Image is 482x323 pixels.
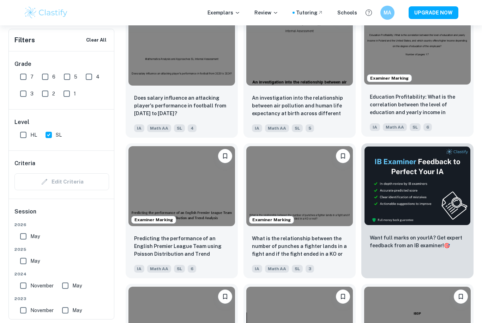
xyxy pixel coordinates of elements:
a: BookmarkAn investigation into the relationship between air pollution and human life expectancy at... [243,3,356,138]
p: An investigation into the relationship between air pollution and human life expectancy at birth a... [252,94,347,118]
button: Bookmark [218,290,232,304]
span: HL [30,131,37,139]
h6: Filters [14,35,35,45]
span: 4 [188,124,197,132]
p: What is the relationship between the number of punches a fighter lands in a fight and if the figh... [252,235,347,259]
a: Examiner MarkingBookmarkEducation Profitability: What is the correlation between the level of edu... [361,3,474,138]
span: 5 [306,124,314,132]
a: Tutoring [296,9,323,17]
span: 2026 [14,222,109,228]
span: 2023 [14,296,109,302]
h6: Session [14,207,109,222]
span: May [30,232,40,240]
p: Education Profitability: What is the correlation between the level of education and yearly income... [370,93,465,117]
button: Bookmark [218,149,232,163]
span: 2025 [14,246,109,253]
button: MA [380,6,394,20]
a: Examiner MarkingBookmarkWhat is the relationship between the number of punches a fighter lands in... [243,143,356,278]
img: Thumbnail [364,146,471,225]
a: BookmarkDoes salary influence an attacking player's performance in football from 2020 to 2024?IAM... [126,3,238,138]
h6: Grade [14,60,109,68]
button: Bookmark [454,290,468,304]
span: 2024 [14,271,109,277]
img: Clastify logo [24,6,68,20]
button: Bookmark [336,290,350,304]
span: IA [252,124,262,132]
span: Examiner Marking [132,217,176,223]
span: November [30,306,54,314]
img: Math AA IA example thumbnail: Predicting the performance of an English [128,146,235,226]
img: Math AA IA example thumbnail: What is the relationship between the num [246,146,353,226]
button: Bookmark [336,149,350,163]
span: November [30,282,54,290]
span: Math AA [147,265,171,273]
span: 5 [74,73,77,81]
span: 🎯 [444,243,450,248]
a: Examiner MarkingBookmarkPredicting the performance of an English Premier League Team using Poisso... [126,143,238,278]
p: Predicting the performance of an English Premier League Team using Poisson Distribution and Trend... [134,235,229,259]
p: Want full marks on your IA ? Get expert feedback from an IB examiner! [370,234,465,249]
span: SL [410,123,421,131]
span: 3 [30,90,34,98]
span: May [72,306,82,314]
button: UPGRADE NOW [409,6,458,19]
span: SL [292,265,303,273]
span: 6 [188,265,196,273]
h6: Criteria [14,159,35,168]
span: 7 [30,73,34,81]
span: SL [174,265,185,273]
span: May [72,282,82,290]
span: 6 [52,73,55,81]
div: Criteria filters are unavailable when searching by topic [14,173,109,190]
h6: MA [384,9,392,17]
span: Math AA [265,265,289,273]
img: Math AA IA example thumbnail: An investigation into the relationship b [246,6,353,86]
img: Math AA IA example thumbnail: Does salary influence an attacking playe [128,6,235,86]
span: IA [134,265,144,273]
span: Math AA [383,123,407,131]
span: SL [292,124,303,132]
span: 2 [52,90,55,98]
span: IA [252,265,262,273]
p: Review [254,9,278,17]
a: Schools [337,9,357,17]
span: IA [134,124,144,132]
span: Examiner Marking [367,75,411,81]
p: Does salary influence an attacking player's performance in football from 2020 to 2024? [134,94,229,117]
span: Math AA [265,124,289,132]
span: SL [56,131,62,139]
span: IA [370,123,380,131]
img: Math AA IA example thumbnail: Education Profitability: What is the cor [364,5,471,85]
span: Math AA [147,124,171,132]
button: Clear All [84,35,108,45]
span: SL [174,124,185,132]
span: 6 [423,123,432,131]
span: 3 [306,265,314,273]
button: Help and Feedback [363,7,375,19]
span: Examiner Marking [249,217,294,223]
span: 1 [74,90,76,98]
h6: Level [14,118,109,126]
span: May [30,257,40,265]
p: Exemplars [207,9,240,17]
span: 4 [96,73,100,81]
a: ThumbnailWant full marks on yourIA? Get expert feedback from an IB examiner! [361,143,474,278]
